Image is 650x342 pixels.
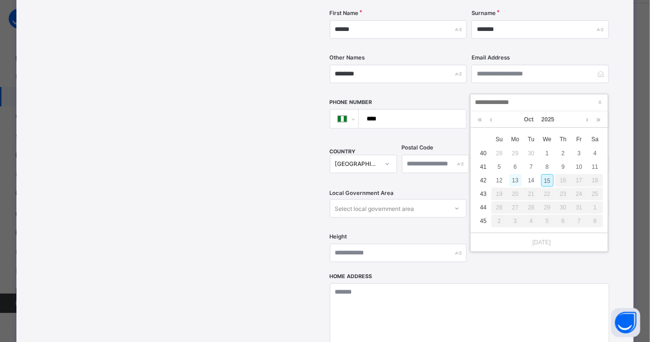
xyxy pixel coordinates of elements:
[507,132,523,147] th: Mon
[587,174,603,187] div: 18
[475,111,485,128] a: Last year (Control + left)
[555,214,571,228] td: November 6, 2025
[589,161,602,173] div: 11
[472,10,496,16] label: Surname
[587,174,603,187] td: October 18, 2025
[491,174,507,187] td: October 12, 2025
[587,215,603,227] div: 8
[539,147,555,160] td: October 1, 2025
[507,201,523,214] div: 27
[475,160,491,174] td: 41
[507,188,523,200] div: 20
[539,188,555,200] div: 22
[555,188,571,200] div: 23
[555,135,571,144] span: Th
[330,99,372,105] label: Phone Number
[475,147,491,160] td: 40
[571,201,587,214] div: 31
[330,273,372,280] label: Home Address
[523,188,539,200] div: 21
[555,174,571,187] td: October 16, 2025
[571,132,587,147] th: Fri
[509,147,522,160] div: 29
[523,174,539,187] td: October 14, 2025
[584,111,591,128] a: Next month (PageDown)
[491,187,507,201] td: October 19, 2025
[493,174,506,187] div: 12
[523,214,539,228] td: November 4, 2025
[525,174,538,187] div: 14
[507,215,523,227] div: 3
[335,199,414,218] div: Select local government area
[528,238,551,247] a: [DATE]
[541,147,554,160] div: 1
[573,147,586,160] div: 3
[507,160,523,174] td: October 6, 2025
[330,54,365,61] label: Other Names
[587,135,603,144] span: Sa
[571,188,587,200] div: 24
[523,187,539,201] td: October 21, 2025
[555,160,571,174] td: October 9, 2025
[541,174,554,187] div: 15
[491,135,507,144] span: Su
[523,201,539,214] div: 28
[523,132,539,147] th: Tue
[491,132,507,147] th: Sun
[539,132,555,147] th: Wed
[557,147,570,160] div: 2
[491,160,507,174] td: October 5, 2025
[507,187,523,201] td: October 20, 2025
[539,174,555,187] td: October 15, 2025
[523,147,539,160] td: September 30, 2025
[555,147,571,160] td: October 2, 2025
[538,111,559,128] a: 2025
[523,215,539,227] div: 4
[571,174,587,187] td: October 17, 2025
[507,147,523,160] td: September 29, 2025
[475,214,491,228] td: 45
[539,160,555,174] td: October 8, 2025
[594,111,603,128] a: Next year (Control + right)
[587,147,603,160] td: October 4, 2025
[491,188,507,200] div: 19
[491,147,507,160] td: September 28, 2025
[491,214,507,228] td: November 2, 2025
[525,147,538,160] div: 30
[611,308,640,337] button: Open asap
[523,135,539,144] span: Tu
[472,54,510,61] label: Email Address
[587,201,603,214] div: 1
[555,187,571,201] td: October 23, 2025
[557,161,570,173] div: 9
[525,161,538,173] div: 7
[539,215,555,227] div: 5
[541,161,554,173] div: 8
[491,201,507,214] td: October 26, 2025
[573,161,586,173] div: 10
[475,201,491,214] td: 44
[587,187,603,201] td: October 25, 2025
[571,187,587,201] td: October 24, 2025
[555,215,571,227] div: 6
[539,201,555,214] div: 29
[491,215,507,227] div: 2
[330,149,356,155] span: COUNTRY
[571,174,587,187] div: 17
[587,160,603,174] td: October 11, 2025
[509,161,522,173] div: 6
[507,174,523,187] td: October 13, 2025
[589,147,602,160] div: 4
[587,188,603,200] div: 25
[493,161,506,173] div: 5
[571,201,587,214] td: October 31, 2025
[539,135,555,144] span: We
[523,201,539,214] td: October 28, 2025
[330,190,394,196] span: Local Government Area
[335,161,379,168] div: [GEOGRAPHIC_DATA]
[539,201,555,214] td: October 29, 2025
[523,160,539,174] td: October 7, 2025
[571,160,587,174] td: October 10, 2025
[507,135,523,144] span: Mo
[493,147,506,160] div: 28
